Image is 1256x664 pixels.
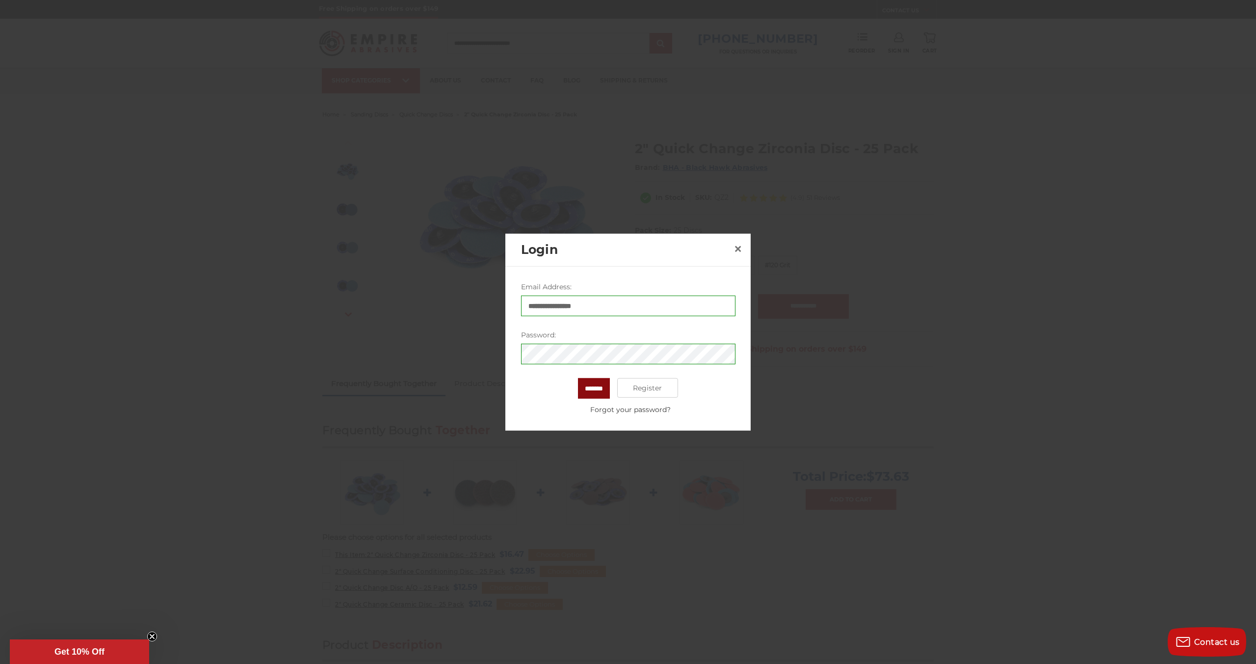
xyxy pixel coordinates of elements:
span: × [733,239,742,258]
a: Forgot your password? [526,405,735,415]
button: Contact us [1168,627,1246,657]
a: Close [730,241,746,256]
span: Get 10% Off [54,647,105,657]
button: Close teaser [147,632,157,641]
a: Register [617,378,679,398]
label: Email Address: [521,282,735,292]
h2: Login [521,241,730,259]
label: Password: [521,330,735,340]
span: Contact us [1194,637,1240,647]
div: Get 10% OffClose teaser [10,639,149,664]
